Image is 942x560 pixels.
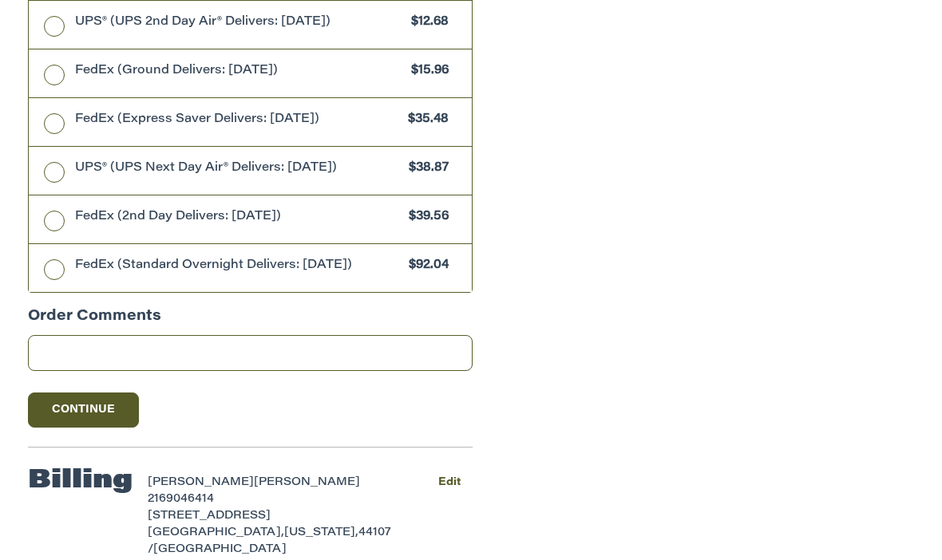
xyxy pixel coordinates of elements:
legend: Order Comments [28,306,161,336]
span: UPS® (UPS Next Day Air® Delivers: [DATE]) [75,160,401,178]
span: [US_STATE], [284,527,358,538]
span: $35.48 [400,111,449,129]
span: $15.96 [403,62,449,81]
h2: Billing [28,465,133,497]
span: $38.87 [401,160,449,178]
span: FedEx (Standard Overnight Delivers: [DATE]) [75,257,401,275]
span: UPS® (UPS 2nd Day Air® Delivers: [DATE]) [75,14,403,32]
span: [STREET_ADDRESS] [148,511,271,522]
span: $39.56 [401,208,449,227]
span: [GEOGRAPHIC_DATA], [148,527,284,538]
span: [PERSON_NAME] [254,477,360,488]
span: [GEOGRAPHIC_DATA] [153,544,287,555]
span: FedEx (2nd Day Delivers: [DATE]) [75,208,401,227]
span: FedEx (Ground Delivers: [DATE]) [75,62,403,81]
span: 2169046414 [148,494,214,505]
span: FedEx (Express Saver Delivers: [DATE]) [75,111,400,129]
button: Continue [28,392,140,428]
span: $92.04 [401,257,449,275]
span: [PERSON_NAME] [148,477,254,488]
span: $12.68 [403,14,449,32]
button: Edit [425,471,473,494]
